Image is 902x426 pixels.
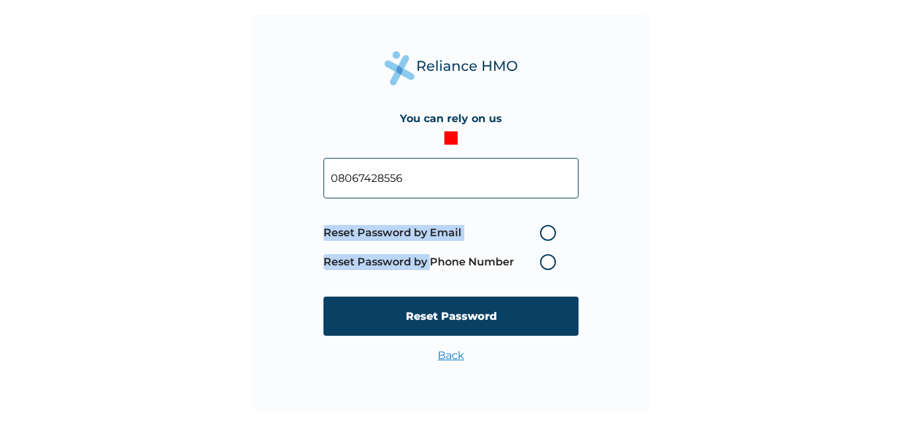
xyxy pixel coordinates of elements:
a: Back [438,349,464,362]
span: Password reset method [323,218,563,277]
img: Reliance Health's Logo [385,51,517,85]
h4: You can rely on us [400,112,502,125]
label: Reset Password by Email [323,225,563,241]
input: Reset Password [323,297,579,336]
label: Reset Password by Phone Number [323,254,563,270]
input: Your Enrollee ID or Email Address [323,158,579,198]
